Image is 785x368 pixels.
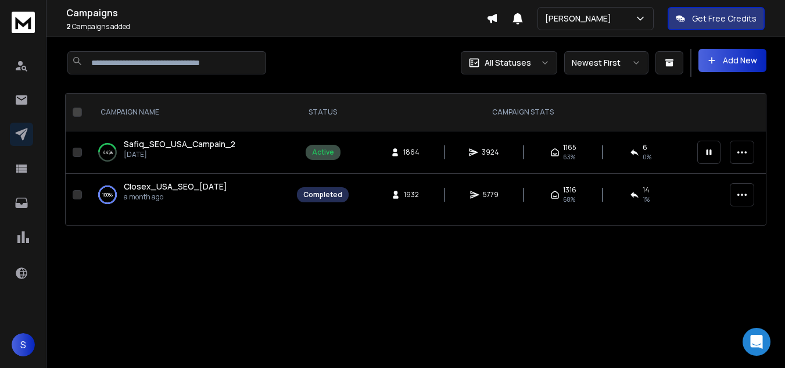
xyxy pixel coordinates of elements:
[643,185,650,195] span: 14
[483,190,499,199] span: 5779
[545,13,616,24] p: [PERSON_NAME]
[643,152,651,162] span: 0 %
[124,150,235,159] p: [DATE]
[12,333,35,356] button: S
[563,195,575,204] span: 68 %
[564,51,648,74] button: Newest First
[482,148,499,157] span: 3924
[124,181,227,192] a: Closex_USA_SEO_[DATE]
[643,195,650,204] span: 1 %
[403,148,420,157] span: 1864
[66,22,71,31] span: 2
[66,6,486,20] h1: Campaigns
[563,185,576,195] span: 1316
[124,138,235,150] a: Safiq_SEO_USA_Campain_2
[692,13,757,24] p: Get Free Credits
[124,192,227,202] p: a month ago
[124,138,235,149] span: Safiq_SEO_USA_Campain_2
[743,328,770,356] div: Open Intercom Messenger
[698,49,766,72] button: Add New
[485,57,531,69] p: All Statuses
[668,7,765,30] button: Get Free Credits
[12,12,35,33] img: logo
[356,94,690,131] th: CAMPAIGN STATS
[87,131,290,174] td: 44%Safiq_SEO_USA_Campain_2[DATE]
[563,152,575,162] span: 63 %
[103,147,113,158] p: 44 %
[290,94,356,131] th: STATUS
[87,94,290,131] th: CAMPAIGN NAME
[643,143,647,152] span: 6
[87,174,290,216] td: 100%Closex_USA_SEO_[DATE]a month ago
[102,189,113,201] p: 100 %
[312,148,334,157] div: Active
[303,190,342,199] div: Completed
[404,190,419,199] span: 1932
[563,143,576,152] span: 1165
[66,22,486,31] p: Campaigns added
